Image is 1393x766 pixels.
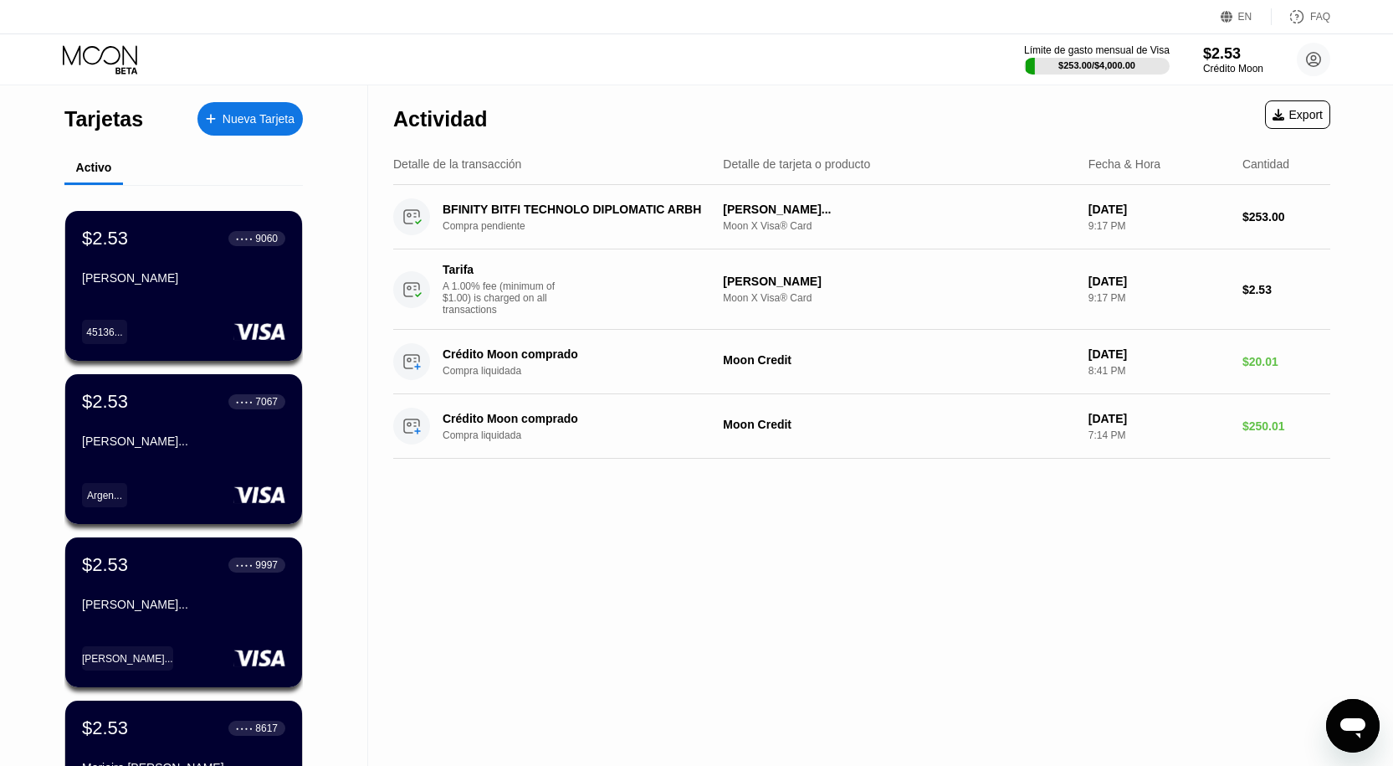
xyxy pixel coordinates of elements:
[86,326,122,338] div: 45136...
[1203,45,1263,63] div: $2.53
[723,418,1074,431] div: Moon Credit
[82,271,285,285] div: [PERSON_NAME]
[1242,210,1330,224] div: $253.00
[443,429,728,441] div: Compra liquidada
[255,559,278,571] div: 9997
[82,320,127,344] div: 45136...
[1273,108,1323,121] div: Export
[1203,45,1263,75] div: $2.53Crédito Moon
[1310,11,1330,23] div: FAQ
[87,490,122,501] div: Argen...
[393,330,1330,394] div: Crédito Moon compradoCompra liquidadaMoon Credit[DATE]8:41 PM$20.01
[393,107,488,131] div: Actividad
[443,263,560,276] div: Tarifa
[1088,429,1229,441] div: 7:14 PM
[1088,412,1229,425] div: [DATE]
[236,236,253,241] div: ● ● ● ●
[393,394,1330,459] div: Crédito Moon compradoCompra liquidadaMoon Credit[DATE]7:14 PM$250.01
[1242,157,1289,171] div: Cantidad
[443,203,708,216] div: BFINITY BITFI TECHNOLO DIPLOMATIC ARBH
[236,726,253,731] div: ● ● ● ●
[65,211,302,361] div: $2.53● ● ● ●9060[PERSON_NAME]45136...
[65,537,302,687] div: $2.53● ● ● ●9997[PERSON_NAME]...[PERSON_NAME]...
[64,107,143,131] div: Tarjetas
[443,365,728,377] div: Compra liquidada
[1058,60,1135,70] div: $253.00 / $4,000.00
[1024,44,1170,56] div: Límite de gasto mensual de Visa
[82,434,285,448] div: [PERSON_NAME]...
[443,412,708,425] div: Crédito Moon comprado
[393,249,1330,330] div: TarifaA 1.00% fee (minimum of $1.00) is charged on all transactions[PERSON_NAME]Moon X Visa® Card...
[82,483,127,507] div: Argen...
[723,220,1074,232] div: Moon X Visa® Card
[393,157,521,171] div: Detalle de la transacción
[82,228,128,249] div: $2.53
[1242,355,1330,368] div: $20.01
[1088,347,1229,361] div: [DATE]
[1024,44,1170,75] div: Límite de gasto mensual de Visa$253.00/$4,000.00
[443,280,568,316] div: A 1.00% fee (minimum of $1.00) is charged on all transactions
[1238,11,1252,23] div: EN
[1203,63,1263,75] div: Crédito Moon
[393,185,1330,249] div: BFINITY BITFI TECHNOLO DIPLOMATIC ARBHCompra pendiente[PERSON_NAME]...Moon X Visa® Card[DATE]9:17...
[223,112,294,126] div: Nueva Tarjeta
[76,161,112,174] div: Activo
[1088,292,1229,304] div: 9:17 PM
[255,722,278,734] div: 8617
[1221,8,1272,25] div: EN
[255,396,278,408] div: 7067
[723,203,1074,216] div: [PERSON_NAME]...
[82,554,128,576] div: $2.53
[1326,699,1380,753] iframe: Botón para iniciar la ventana de mensajería, conversación en curso
[1088,275,1229,288] div: [DATE]
[82,391,128,413] div: $2.53
[82,646,173,671] div: [PERSON_NAME]...
[1265,100,1330,129] div: Export
[1242,419,1330,433] div: $250.01
[236,399,253,404] div: ● ● ● ●
[1088,220,1229,232] div: 9:17 PM
[443,347,708,361] div: Crédito Moon comprado
[65,374,302,524] div: $2.53● ● ● ●7067[PERSON_NAME]...Argen...
[1088,157,1160,171] div: Fecha & Hora
[82,717,128,739] div: $2.53
[1242,283,1330,296] div: $2.53
[443,220,728,232] div: Compra pendiente
[82,598,285,611] div: [PERSON_NAME]...
[197,102,303,136] div: Nueva Tarjeta
[255,233,278,244] div: 9060
[82,653,173,665] div: [PERSON_NAME]...
[723,292,1074,304] div: Moon X Visa® Card
[1088,203,1229,216] div: [DATE]
[1088,365,1229,377] div: 8:41 PM
[1272,8,1330,25] div: FAQ
[236,563,253,568] div: ● ● ● ●
[723,157,870,171] div: Detalle de tarjeta o producto
[723,353,1074,367] div: Moon Credit
[723,275,1074,288] div: [PERSON_NAME]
